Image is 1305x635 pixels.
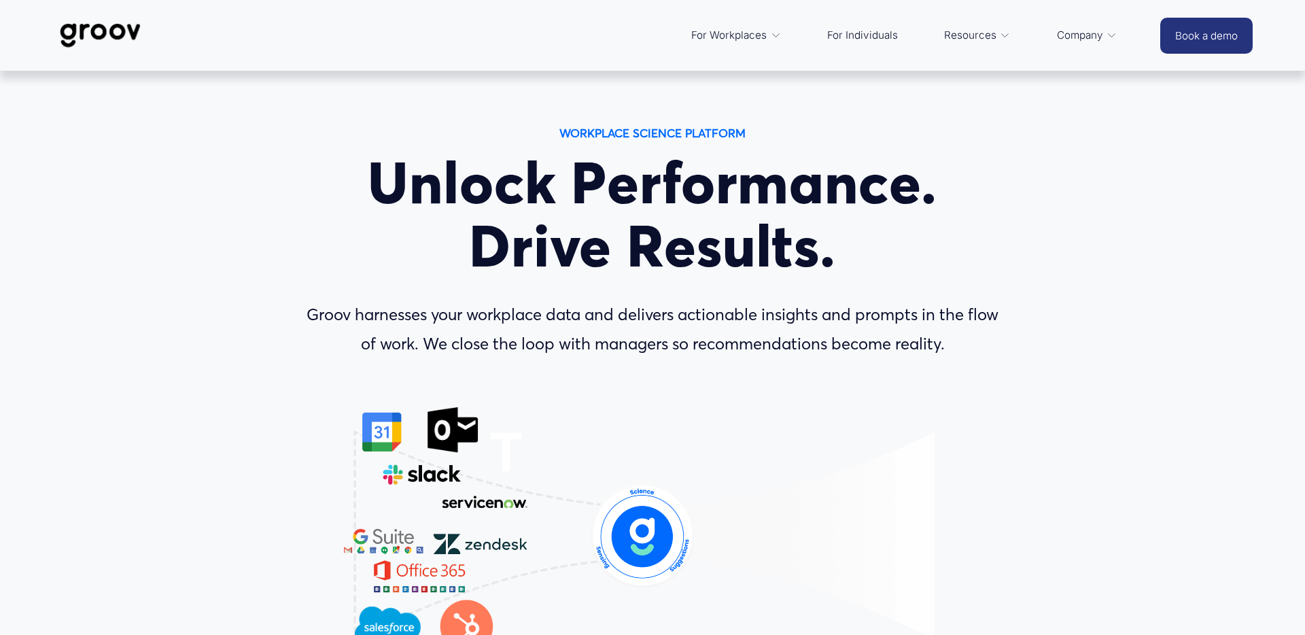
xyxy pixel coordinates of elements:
[1050,19,1124,52] a: folder dropdown
[691,26,767,45] span: For Workplaces
[1057,26,1103,45] span: Company
[52,13,148,58] img: Groov | Workplace Science Platform | Unlock Performance | Drive Results
[297,152,1008,278] h1: Unlock Performance. Drive Results.
[559,126,746,140] strong: WORKPLACE SCIENCE PLATFORM
[1160,18,1253,54] a: Book a demo
[684,19,788,52] a: folder dropdown
[937,19,1017,52] a: folder dropdown
[820,19,905,52] a: For Individuals
[297,301,1008,359] p: Groov harnesses your workplace data and delivers actionable insights and prompts in the flow of w...
[944,26,996,45] span: Resources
